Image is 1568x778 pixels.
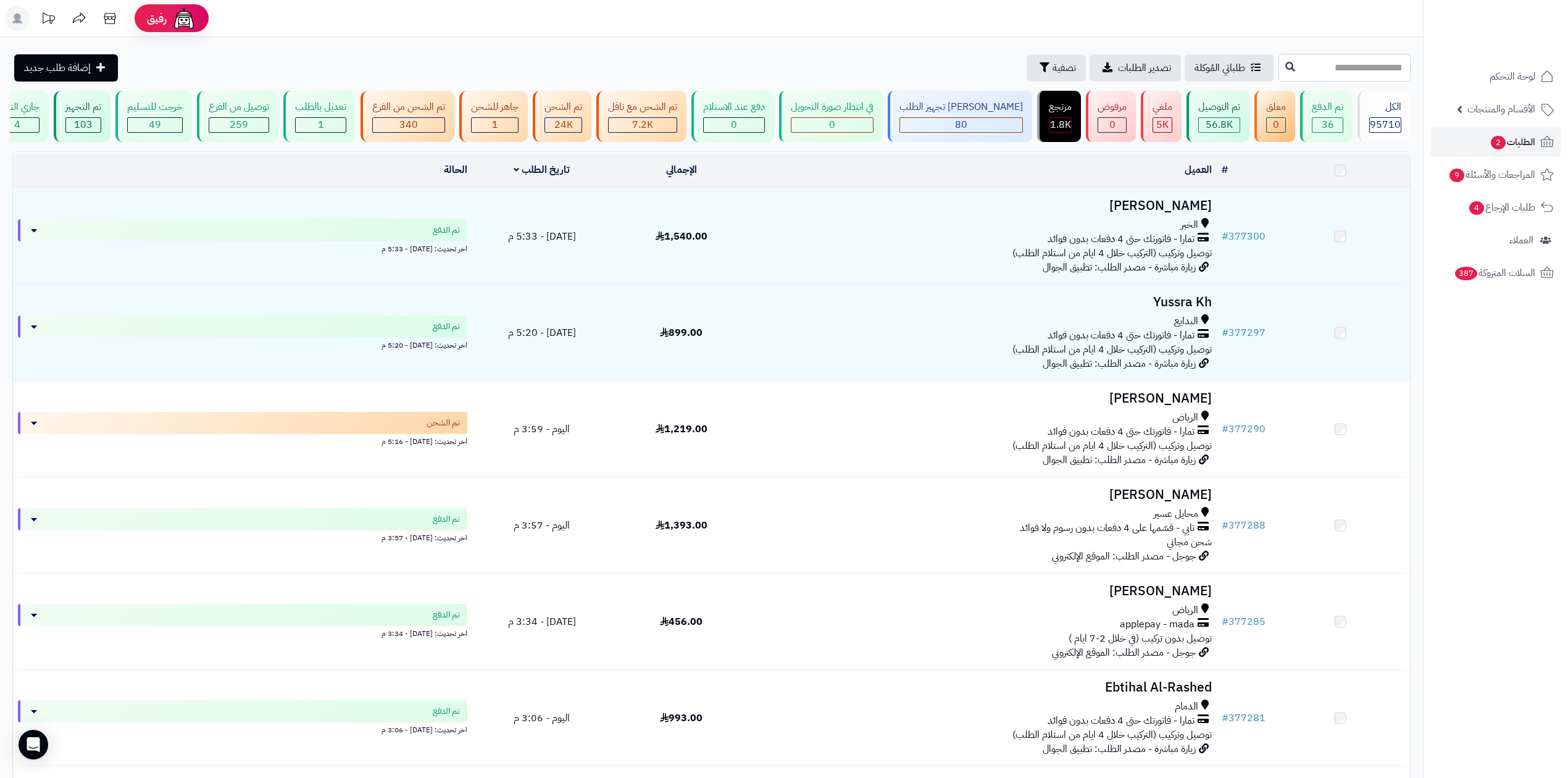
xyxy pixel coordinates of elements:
[885,91,1035,142] a: [PERSON_NAME] تجهيز الطلب 80
[656,229,707,244] span: 1,540.00
[1027,54,1086,82] button: تصفية
[1431,62,1561,91] a: لوحة التحكم
[660,614,703,629] span: 456.00
[1012,727,1212,742] span: توصيل وتركيب (التركيب خلال 4 ايام من استلام الطلب)
[24,61,91,75] span: إضافة طلب جديد
[608,100,677,114] div: تم الشحن مع ناقل
[703,100,765,114] div: دفع عند الاستلام
[756,488,1212,502] h3: [PERSON_NAME]
[1052,549,1196,564] span: جوجل - مصدر الطلب: الموقع الإلكتروني
[1048,328,1195,343] span: تمارا - فاتورتك حتى 4 دفعات بدون فوائد
[508,614,576,629] span: [DATE] - 3:34 م
[33,6,64,34] a: تحديثات المنصة
[18,722,467,735] div: اخر تحديث: [DATE] - 3:06 م
[1049,100,1072,114] div: مرتجع
[457,91,530,142] a: جاهز للشحن 1
[1222,711,1266,726] a: #377281
[514,711,570,726] span: اليوم - 3:06 م
[756,391,1212,406] h3: [PERSON_NAME]
[1222,229,1266,244] a: #377300
[1267,118,1285,132] div: 0
[791,118,873,132] div: 0
[127,100,183,114] div: خرجت للتسليم
[281,91,358,142] a: تعديل بالطلب 1
[1138,91,1184,142] a: ملغي 5K
[1043,356,1196,371] span: زيارة مباشرة - مصدر الطلب: تطبيق الجوال
[113,91,194,142] a: خرجت للتسليم 49
[1050,117,1071,132] span: 1.8K
[955,117,967,132] span: 80
[472,118,518,132] div: 1
[554,117,573,132] span: 24K
[1184,91,1252,142] a: تم التوصيل 56.8K
[1167,535,1212,550] span: شحن مجاني
[756,584,1212,598] h3: [PERSON_NAME]
[1198,100,1240,114] div: تم التوصيل
[1222,325,1266,340] a: #377297
[295,100,346,114] div: تعديل بالطلب
[1298,91,1355,142] a: تم الدفع 36
[594,91,689,142] a: تم الشحن مع ناقل 7.2K
[1449,169,1464,182] span: 9
[194,91,281,142] a: توصيل من الفرع 259
[704,118,764,132] div: 0
[296,118,346,132] div: 1
[829,117,835,132] span: 0
[656,422,707,437] span: 1,219.00
[1181,218,1198,232] span: الخبر
[1174,314,1198,328] span: البدايع
[1120,617,1195,632] span: applepay - mada
[1252,91,1298,142] a: معلق 0
[660,711,703,726] span: 993.00
[149,117,161,132] span: 49
[1490,133,1535,151] span: الطلبات
[19,730,48,759] div: Open Intercom Messenger
[1098,118,1126,132] div: 0
[899,100,1023,114] div: [PERSON_NAME] تجهيز الطلب
[656,518,707,533] span: 1,393.00
[373,118,444,132] div: 340
[1222,614,1266,629] a: #377285
[1468,199,1535,216] span: طلبات الإرجاع
[1266,100,1286,114] div: معلق
[1469,201,1484,215] span: 4
[1222,325,1228,340] span: #
[1069,631,1212,646] span: توصيل بدون تركيب (في خلال 2-7 ايام )
[530,91,594,142] a: تم الشحن 24K
[1222,162,1228,177] a: #
[1035,91,1083,142] a: مرتجع 1.8K
[433,320,460,333] span: تم الدفع
[1185,54,1274,82] a: طلباتي المُوكلة
[1355,91,1413,142] a: الكل95710
[1448,166,1535,183] span: المراجعات والأسئلة
[18,626,467,639] div: اخر تحديث: [DATE] - 3:34 م
[689,91,777,142] a: دفع عند الاستلام 0
[1048,232,1195,246] span: تمارا - فاتورتك حتى 4 دفعات بدون فوائد
[1312,100,1343,114] div: تم الدفع
[1053,61,1076,75] span: تصفية
[545,118,582,132] div: 23970
[1052,645,1196,660] span: جوجل - مصدر الطلب: الموقع الإلكتروني
[1467,101,1535,118] span: الأقسام والمنتجات
[1020,521,1195,535] span: تابي - قسّمها على 4 دفعات بدون رسوم ولا فوائد
[1012,438,1212,453] span: توصيل وتركيب (التركيب خلال 4 ايام من استلام الطلب)
[756,295,1212,309] h3: Yussra Kh
[544,100,582,114] div: تم الشحن
[660,325,703,340] span: 899.00
[1012,246,1212,261] span: توصيل وتركيب (التركيب خلال 4 ايام من استلام الطلب)
[1172,411,1198,425] span: الرياض
[18,241,467,254] div: اخر تحديث: [DATE] - 5:33 م
[14,117,20,132] span: 4
[1484,9,1556,35] img: logo-2.png
[514,422,570,437] span: اليوم - 3:59 م
[731,117,737,132] span: 0
[65,100,101,114] div: تم التجهيز
[756,680,1212,695] h3: Ebtihal Al-Rashed
[1222,614,1228,629] span: #
[433,513,460,525] span: تم الدفع
[1153,100,1172,114] div: ملغي
[1043,742,1196,756] span: زيارة مباشرة - مصدر الطلب: تطبيق الجوال
[514,518,570,533] span: اليوم - 3:57 م
[1109,117,1116,132] span: 0
[1012,342,1212,357] span: توصيل وتركيب (التركيب خلال 4 ايام من استلام الطلب)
